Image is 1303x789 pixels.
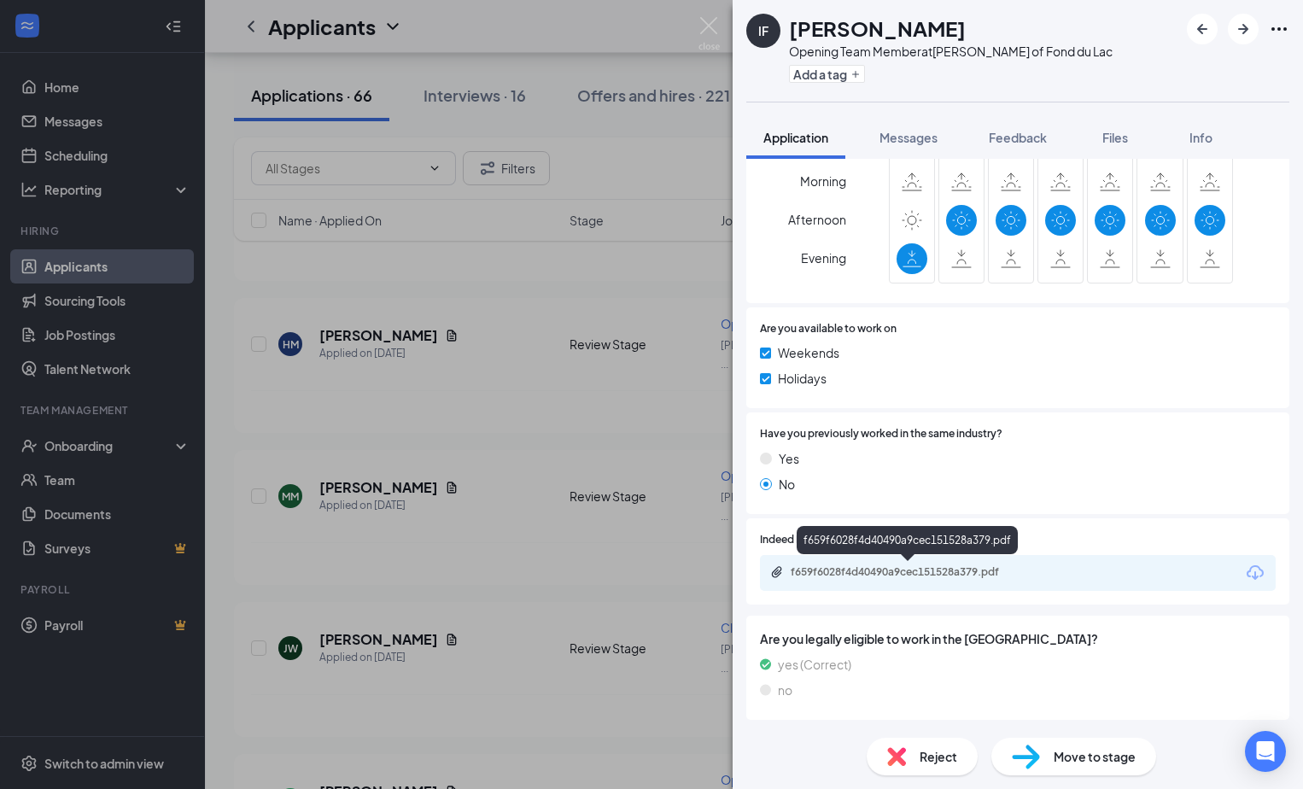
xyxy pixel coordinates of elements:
span: Feedback [989,130,1047,145]
span: No [779,475,795,494]
span: Messages [879,130,938,145]
button: ArrowLeftNew [1187,14,1218,44]
span: Weekends [778,343,839,362]
div: Open Intercom Messenger [1245,731,1286,772]
span: Info [1189,130,1212,145]
div: IF [758,22,768,39]
div: f659f6028f4d40490a9cec151528a379.pdf [791,565,1030,579]
span: Are you available to work on [760,321,897,337]
span: Application [763,130,828,145]
span: no [778,681,792,699]
svg: Plus [850,69,861,79]
span: Files [1102,130,1128,145]
svg: Paperclip [770,565,784,579]
span: Move to stage [1054,747,1136,766]
a: Paperclipf659f6028f4d40490a9cec151528a379.pdf [770,565,1047,582]
h1: [PERSON_NAME] [789,14,966,43]
div: f659f6028f4d40490a9cec151528a379.pdf [797,526,1018,554]
span: Are you legally eligible to work in the [GEOGRAPHIC_DATA]? [760,629,1276,648]
span: Reject [920,747,957,766]
button: PlusAdd a tag [789,65,865,83]
button: ArrowRight [1228,14,1259,44]
span: Holidays [778,369,827,388]
svg: ArrowRight [1233,19,1253,39]
svg: Download [1245,563,1265,583]
svg: ArrowLeftNew [1192,19,1212,39]
span: Afternoon [788,204,846,235]
span: Have you previously worked in the same industry? [760,426,1002,442]
div: Opening Team Member at [PERSON_NAME] of Fond du Lac [789,43,1113,60]
span: yes (Correct) [778,655,851,674]
svg: Ellipses [1269,19,1289,39]
span: Morning [800,166,846,196]
span: Indeed Resume [760,532,835,548]
span: Yes [779,449,799,468]
span: Evening [801,243,846,273]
